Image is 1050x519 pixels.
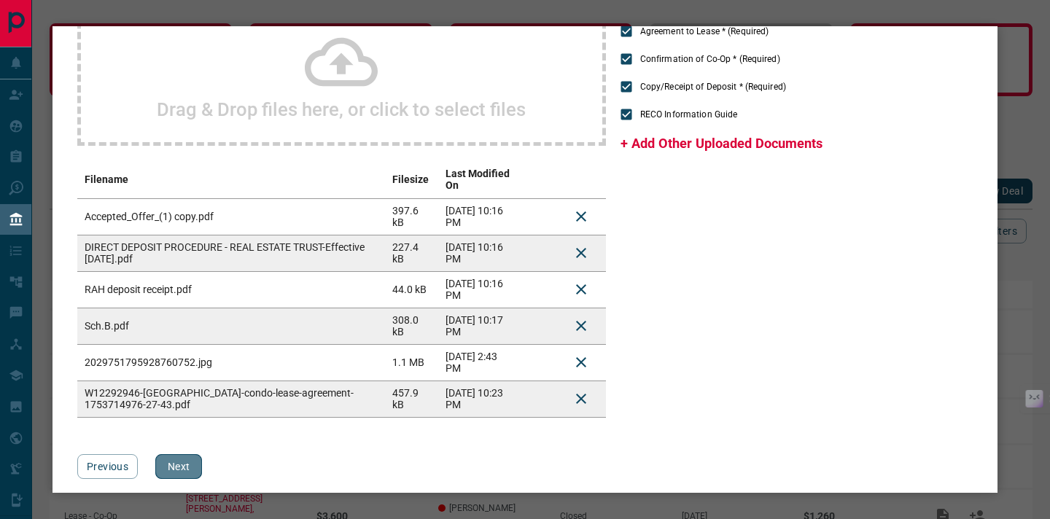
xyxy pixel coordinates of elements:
td: [DATE] 2:43 PM [438,344,520,381]
span: Confirmation of Co-Op * (Required) [640,52,780,66]
td: Accepted_Offer_(1) copy.pdf [77,198,385,235]
td: [DATE] 10:16 PM [438,235,520,271]
td: W12292946-[GEOGRAPHIC_DATA]-condo-lease-agreement-1753714976-27-43.pdf [77,381,385,417]
button: Previous [77,454,138,479]
td: [DATE] 10:17 PM [438,308,520,344]
td: 1.1 MB [385,344,438,381]
span: Copy/Receipt of Deposit * (Required) [640,80,786,93]
h2: Drag & Drop files here, or click to select files [157,98,526,120]
td: 44.0 kB [385,271,438,308]
button: Delete [564,235,599,270]
td: 457.9 kB [385,381,438,417]
td: RAH deposit receipt.pdf [77,271,385,308]
th: download action column [520,160,556,199]
span: Agreement to Lease * (Required) [640,25,769,38]
td: 227.4 kB [385,235,438,271]
td: [DATE] 10:16 PM [438,198,520,235]
span: + Add Other Uploaded Documents [621,136,822,151]
button: Delete [564,199,599,234]
td: 2029751795928760752.jpg [77,344,385,381]
td: DIRECT DEPOSIT PROCEDURE - REAL ESTATE TRUST-Effective [DATE].pdf [77,235,385,271]
button: Delete [564,272,599,307]
button: Delete [564,308,599,343]
button: Next [155,454,202,479]
button: Delete [564,381,599,416]
td: [DATE] 10:16 PM [438,271,520,308]
th: delete file action column [556,160,606,199]
th: Filename [77,160,385,199]
td: [DATE] 10:23 PM [438,381,520,417]
td: 308.0 kB [385,308,438,344]
th: Last Modified On [438,160,520,199]
th: Filesize [385,160,438,199]
button: Delete [564,345,599,380]
td: Sch.B.pdf [77,308,385,344]
span: RECO Information Guide [640,108,737,121]
td: 397.6 kB [385,198,438,235]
